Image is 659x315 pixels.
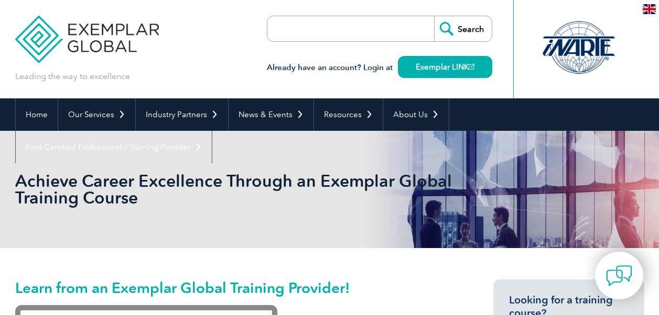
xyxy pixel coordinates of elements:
img: en [643,4,656,14]
a: Home [16,98,58,131]
a: Resources [314,98,383,131]
a: Exemplar LINK [398,56,492,78]
img: open_square.png [469,64,474,70]
a: Find Certified Professional / Training Provider [16,131,212,163]
a: Our Services [58,98,135,131]
a: News & Events [229,98,314,131]
h2: Learn from an Exemplar Global Training Provider! [15,279,456,296]
p: Leading the way to excellence [15,71,130,82]
input: Search [434,16,492,41]
a: Industry Partners [136,98,228,131]
a: About Us [383,98,449,131]
h2: Achieve Career Excellence Through an Exemplar Global Training Course [15,173,456,206]
img: contact-chat.png [606,263,632,289]
h3: Already have an account? Login at [267,61,492,74]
